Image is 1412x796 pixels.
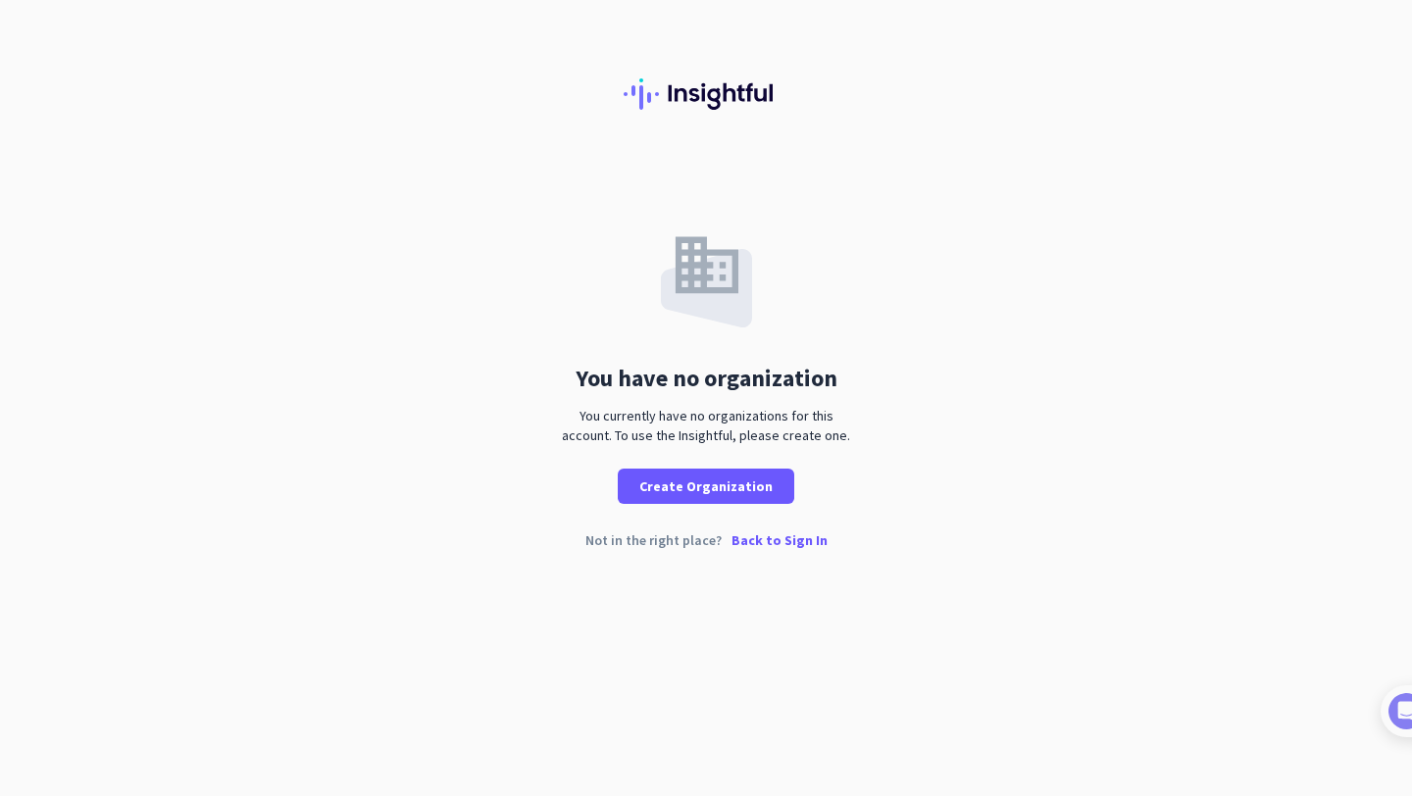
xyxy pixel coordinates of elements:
img: Insightful [624,78,788,110]
button: Create Organization [618,469,794,504]
div: You currently have no organizations for this account. To use the Insightful, please create one. [554,406,858,445]
span: Create Organization [639,476,773,496]
div: You have no organization [576,367,837,390]
p: Back to Sign In [731,533,828,547]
